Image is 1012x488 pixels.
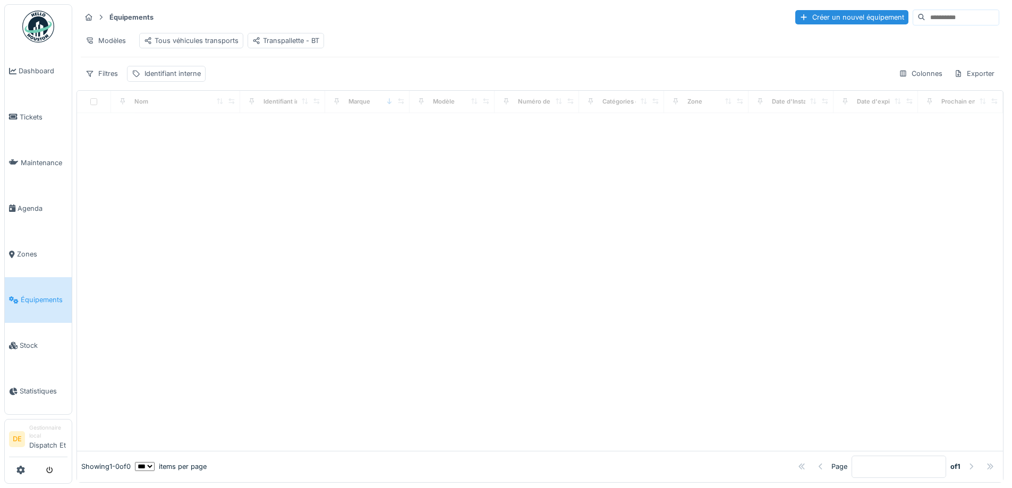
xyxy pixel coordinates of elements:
div: Modèles [81,33,131,48]
div: Marque [348,97,370,106]
div: Modèle [433,97,455,106]
span: Zones [17,249,67,259]
div: Filtres [81,66,123,81]
span: Tickets [20,112,67,122]
a: Agenda [5,185,72,231]
a: Zones [5,232,72,277]
div: Gestionnaire local [29,424,67,440]
div: Identifiant interne [144,69,201,79]
a: Statistiques [5,369,72,414]
span: Dashboard [19,66,67,76]
div: Colonnes [894,66,947,81]
div: Date d'expiration [857,97,906,106]
div: Nom [134,97,148,106]
strong: Équipements [105,12,158,22]
div: Numéro de Série [518,97,567,106]
li: Dispatch Et [29,424,67,455]
div: Showing 1 - 0 of 0 [81,461,131,472]
span: Maintenance [21,158,67,168]
div: items per page [135,461,207,472]
div: Zone [687,97,702,106]
div: Tous véhicules transports [144,36,239,46]
span: Équipements [21,295,67,305]
img: Badge_color-CXgf-gQk.svg [22,11,54,42]
a: Stock [5,323,72,369]
div: Date d'Installation [772,97,824,106]
div: Identifiant interne [263,97,315,106]
span: Agenda [18,203,67,213]
a: Dashboard [5,48,72,94]
div: Exporter [949,66,999,81]
span: Statistiques [20,386,67,396]
div: Créer un nouvel équipement [795,10,908,24]
div: Page [831,461,847,472]
a: Équipements [5,277,72,323]
div: Transpallette - BT [252,36,319,46]
a: Tickets [5,94,72,140]
a: DE Gestionnaire localDispatch Et [9,424,67,457]
span: Stock [20,340,67,350]
div: Catégories d'équipement [602,97,676,106]
strong: of 1 [950,461,960,472]
li: DE [9,431,25,447]
div: Prochain entretien [941,97,995,106]
a: Maintenance [5,140,72,185]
